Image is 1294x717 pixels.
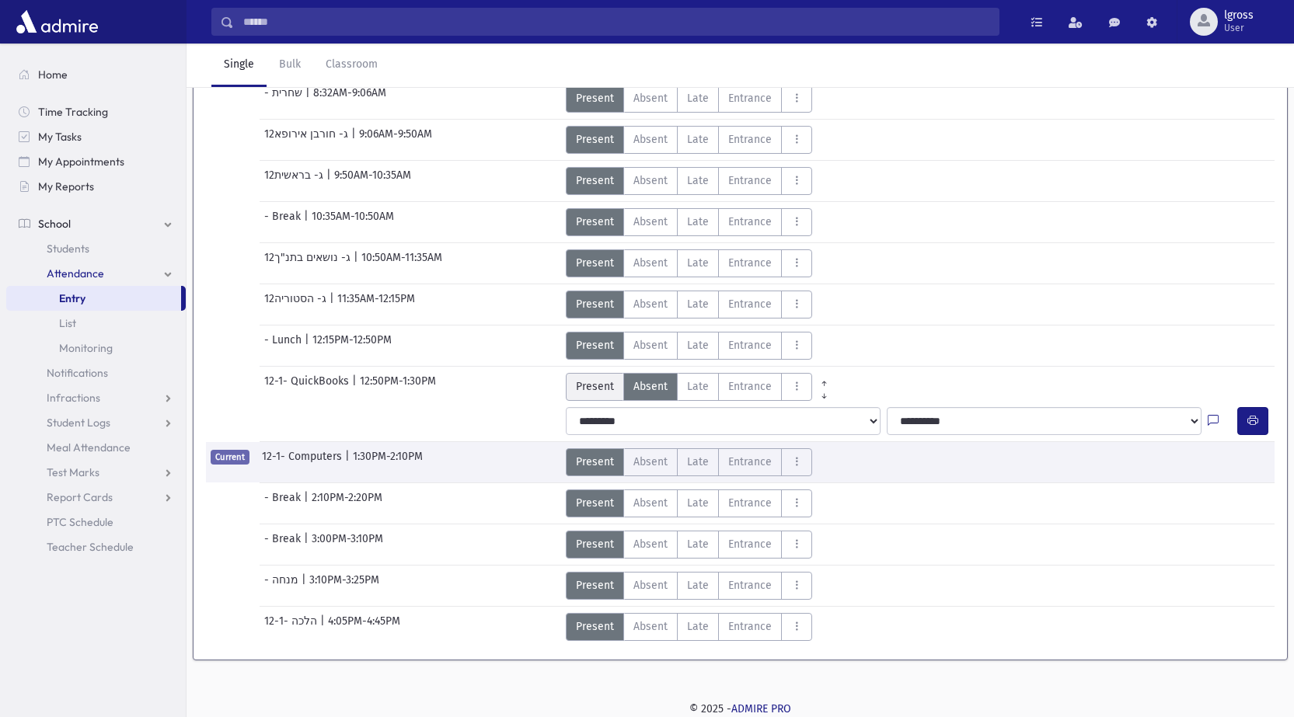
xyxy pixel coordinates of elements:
[728,296,772,312] span: Entrance
[633,337,668,353] span: Absent
[576,131,614,148] span: Present
[566,291,812,318] div: AttTypes
[234,8,999,36] input: Search
[633,90,668,106] span: Absent
[264,85,305,113] span: - שחרית
[354,249,361,277] span: |
[687,337,709,353] span: Late
[576,296,614,312] span: Present
[566,85,812,113] div: AttTypes
[576,495,614,511] span: Present
[264,572,302,600] span: - מנחה
[6,236,186,261] a: Students
[6,149,186,174] a: My Appointments
[687,495,709,511] span: Late
[47,416,110,430] span: Student Logs
[211,44,267,87] a: Single
[312,531,383,559] span: 3:00PM-3:10PM
[687,536,709,552] span: Late
[264,613,320,641] span: 12-1- הלכה
[6,534,186,559] a: Teacher Schedule
[687,296,709,312] span: Late
[47,465,99,479] span: Test Marks
[687,577,709,593] span: Late
[633,131,668,148] span: Absent
[6,410,186,435] a: Student Logs
[576,454,614,470] span: Present
[38,68,68,82] span: Home
[6,124,186,149] a: My Tasks
[6,311,186,336] a: List
[566,126,812,154] div: AttTypes
[305,85,313,113] span: |
[47,515,113,529] span: PTC Schedule
[264,126,351,154] span: 12ג- חורבן אירופא
[633,495,668,511] span: Absent
[47,266,104,280] span: Attendance
[38,155,124,169] span: My Appointments
[687,255,709,271] span: Late
[687,618,709,635] span: Late
[576,214,614,230] span: Present
[6,435,186,460] a: Meal Attendance
[687,214,709,230] span: Late
[566,613,812,641] div: AttTypes
[728,495,772,511] span: Entrance
[309,572,379,600] span: 3:10PM-3:25PM
[38,105,108,119] span: Time Tracking
[334,167,411,195] span: 9:50AM-10:35AM
[576,618,614,635] span: Present
[633,454,668,470] span: Absent
[6,211,186,236] a: School
[304,489,312,517] span: |
[576,577,614,593] span: Present
[728,536,772,552] span: Entrance
[576,337,614,353] span: Present
[687,172,709,189] span: Late
[6,510,186,534] a: PTC Schedule
[262,448,345,476] span: 12-1- Computers
[728,131,772,148] span: Entrance
[38,130,82,144] span: My Tasks
[47,366,108,380] span: Notifications
[313,44,390,87] a: Classroom
[337,291,415,318] span: 11:35AM-12:15PM
[576,255,614,271] span: Present
[6,174,186,199] a: My Reports
[728,90,772,106] span: Entrance
[728,337,772,353] span: Entrance
[728,454,772,470] span: Entrance
[264,332,305,360] span: - Lunch
[304,531,312,559] span: |
[345,448,353,476] span: |
[1224,22,1254,34] span: User
[313,85,386,113] span: 8:32AM-9:06AM
[328,613,400,641] span: 4:05PM-4:45PM
[211,450,249,465] span: Current
[566,332,812,360] div: AttTypes
[633,296,668,312] span: Absent
[576,172,614,189] span: Present
[47,391,100,405] span: Infractions
[305,332,312,360] span: |
[566,249,812,277] div: AttTypes
[6,336,186,360] a: Monitoring
[728,618,772,635] span: Entrance
[566,489,812,517] div: AttTypes
[352,373,360,401] span: |
[359,126,432,154] span: 9:06AM-9:50AM
[320,613,328,641] span: |
[566,373,836,401] div: AttTypes
[6,286,181,311] a: Entry
[6,99,186,124] a: Time Tracking
[1224,9,1254,22] span: lgross
[687,454,709,470] span: Late
[302,572,309,600] span: |
[59,291,85,305] span: Entry
[59,341,113,355] span: Monitoring
[12,6,102,37] img: AdmirePro
[728,577,772,593] span: Entrance
[264,489,304,517] span: - Break
[728,378,772,395] span: Entrance
[687,131,709,148] span: Late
